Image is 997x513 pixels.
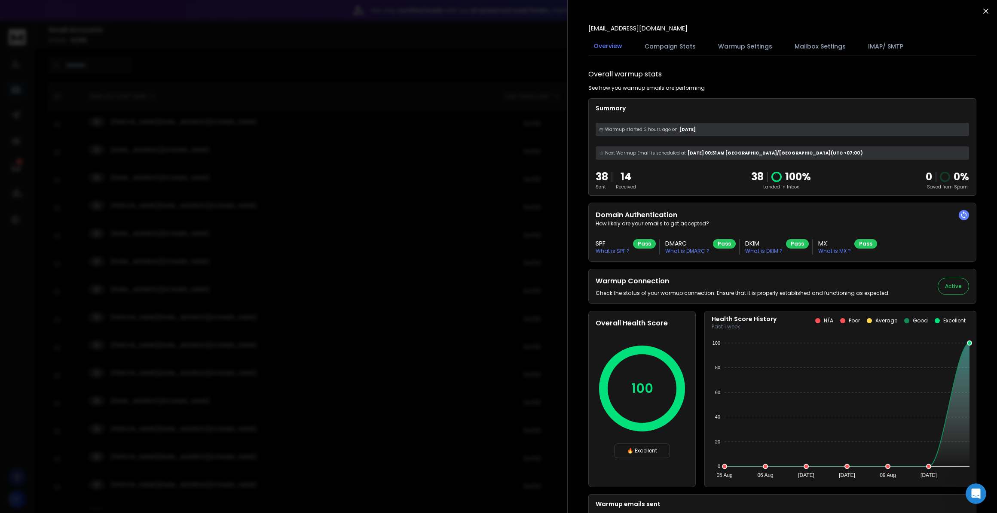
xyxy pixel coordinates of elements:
p: See how you warmup emails are performing [588,85,705,91]
p: 100 [631,381,653,396]
img: Profile image for Box [24,5,38,18]
p: 0 % [954,170,969,184]
p: [EMAIL_ADDRESS][DOMAIN_NAME] [588,24,688,33]
tspan: 20 [715,439,720,444]
button: Warmup Settings [713,37,777,56]
tspan: [DATE] [798,472,814,478]
button: Campaign Stats [639,37,701,56]
iframe: Intercom live chat [966,483,986,504]
h3: MX [818,239,851,248]
tspan: 60 [715,390,720,395]
p: Poor [849,317,860,324]
tspan: [DATE] [839,472,855,478]
button: Emoji picker [13,281,20,288]
p: Past 1 week [712,323,777,330]
tspan: 80 [715,365,720,370]
button: IMAP/ SMTP [863,37,908,56]
button: Overview [588,36,627,56]
button: go back [6,3,22,20]
p: What is DKIM ? [745,248,783,255]
p: What is DMARC ? [665,248,710,255]
textarea: Message… [7,263,165,278]
button: Active [938,278,969,295]
p: What is SPF ? [596,248,630,255]
div: Pass [786,239,809,249]
div: Hey [PERSON_NAME],Thanks for your feedback - it really means a lot :)As for warmups - yes we have... [7,218,141,355]
tspan: 0 [718,464,720,469]
p: Received [616,184,636,190]
p: 38 [751,170,764,184]
tspan: 40 [715,414,720,419]
div: [DATE] [596,123,969,136]
p: Check the status of your warmup connection. Ensure that it is properly established and functionin... [596,290,890,297]
p: Saved from Spam [926,184,969,190]
span: Next Warmup Email is scheduled at [605,150,686,156]
span: Warmup started 2 hours ago on [605,126,678,133]
p: Good [913,317,928,324]
p: Excellent [943,317,966,324]
h1: Overall warmup stats [588,69,662,79]
h3: DKIM [745,239,783,248]
p: Summary [596,104,969,112]
button: Send a message… [147,278,161,291]
tspan: [DATE] [921,472,937,478]
button: Mailbox Settings [789,37,851,56]
div: Hey [PERSON_NAME], Thanks for your feedback - it really means a lot :) As for warmups - yes we ha... [14,223,134,349]
strong: 0 [926,170,932,184]
div: Pass [854,239,877,249]
div: Pass [713,239,736,249]
div: [DATE] 00:31 AM [GEOGRAPHIC_DATA]/[GEOGRAPHIC_DATA] (UTC +07:00 ) [596,146,969,160]
div: Rohan says… [7,218,165,373]
h2: Domain Authentication [596,210,969,220]
p: Landed in Inbox [751,184,811,190]
p: Health Score History [712,315,777,323]
p: What is MX ? [818,248,851,255]
h2: Overall Health Score [596,318,688,328]
p: Sent [596,184,608,190]
p: Average [875,317,897,324]
p: N/A [824,317,833,324]
button: Upload attachment [41,281,48,288]
div: Pass [633,239,656,249]
h3: DMARC [665,239,710,248]
tspan: 06 Aug [757,472,773,478]
tspan: 09 Aug [880,472,896,478]
tspan: 100 [713,340,720,346]
p: Warmup emails sent [596,500,969,508]
p: 100 % [785,170,811,184]
tspan: 05 Aug [716,472,732,478]
button: Gif picker [27,281,34,288]
p: 14 [616,170,636,184]
div: 🔥 Excellent [614,443,670,458]
h2: Warmup Connection [596,276,890,286]
h3: SPF [596,239,630,248]
h1: Box [42,8,54,15]
p: How likely are your emails to get accepted? [596,220,969,227]
p: 38 [596,170,608,184]
button: Home [150,3,166,20]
